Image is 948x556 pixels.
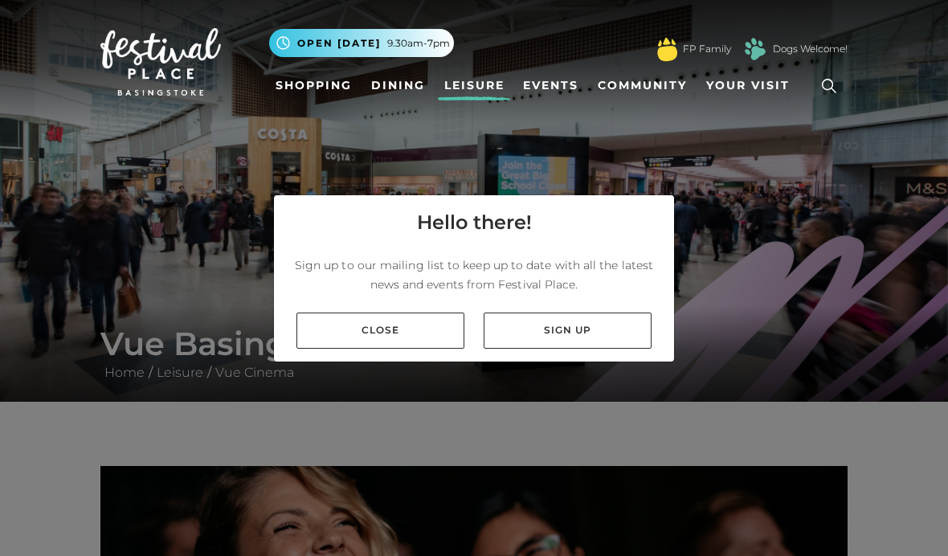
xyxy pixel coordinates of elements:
a: Events [517,71,585,100]
a: Leisure [438,71,511,100]
span: 9.30am-7pm [387,36,450,51]
a: Your Visit [700,71,804,100]
a: Shopping [269,71,358,100]
img: Festival Place Logo [100,28,221,96]
a: Dining [365,71,431,100]
a: Close [296,313,464,349]
h4: Hello there! [417,208,532,237]
button: Open [DATE] 9.30am-7pm [269,29,454,57]
span: Your Visit [706,77,790,94]
a: Sign up [484,313,652,349]
span: Open [DATE] [297,36,381,51]
a: FP Family [683,42,731,56]
p: Sign up to our mailing list to keep up to date with all the latest news and events from Festival ... [287,256,661,294]
a: Community [591,71,693,100]
a: Dogs Welcome! [773,42,848,56]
